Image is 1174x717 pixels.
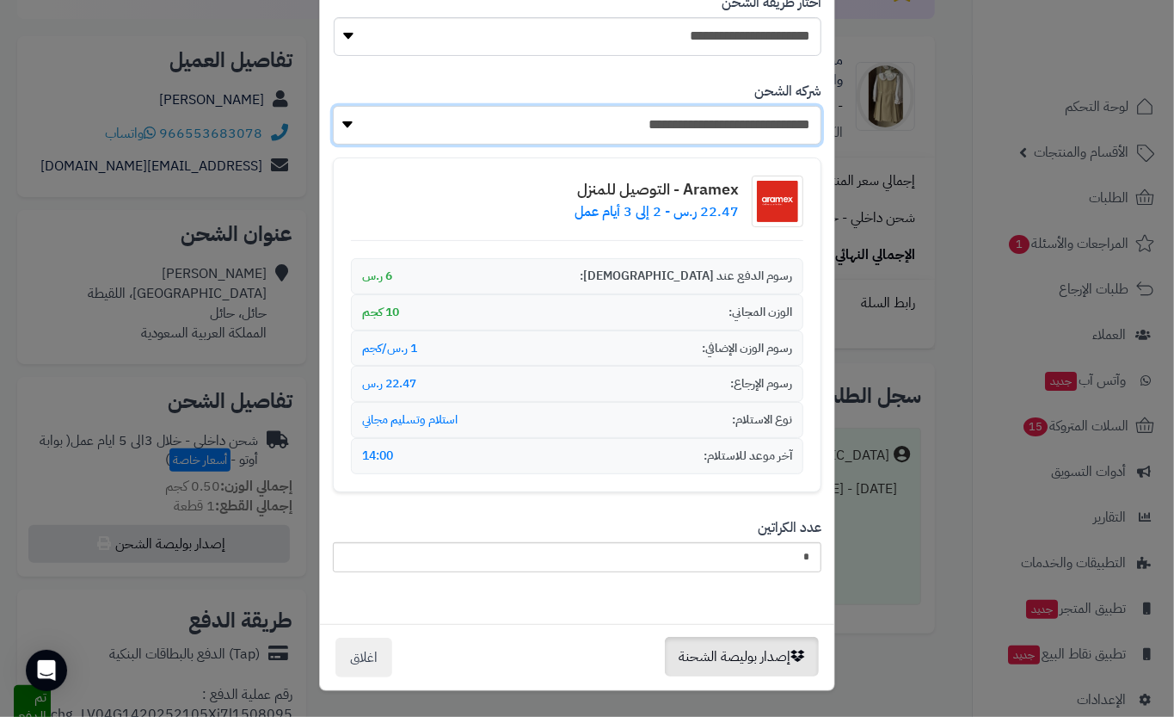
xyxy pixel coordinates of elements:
button: اغلاق [335,638,392,677]
span: نوع الاستلام: [732,411,792,429]
h4: Aramex - التوصيل للمنزل [575,181,739,198]
button: إصدار بوليصة الشحنة [665,637,819,677]
span: 6 ر.س [362,268,392,285]
span: 22.47 ر.س [362,375,416,392]
p: 22.47 ر.س - 2 إلى 3 أيام عمل [575,202,739,222]
span: 1 ر.س/كجم [362,340,417,357]
span: رسوم الوزن الإضافي: [702,340,792,357]
span: آخر موعد للاستلام: [704,448,792,465]
span: رسوم الدفع عند [DEMOGRAPHIC_DATA]: [580,268,792,285]
label: عدد الكراتين [758,518,821,538]
label: شركه الشحن [754,82,821,102]
span: استلام وتسليم مجاني [362,411,458,429]
span: الوزن المجاني: [728,304,792,321]
span: 14:00 [362,448,393,465]
span: 10 كجم [362,304,399,321]
span: رسوم الإرجاع: [730,375,792,392]
div: Open Intercom Messenger [26,650,67,691]
img: شعار شركة الشحن [752,176,803,227]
